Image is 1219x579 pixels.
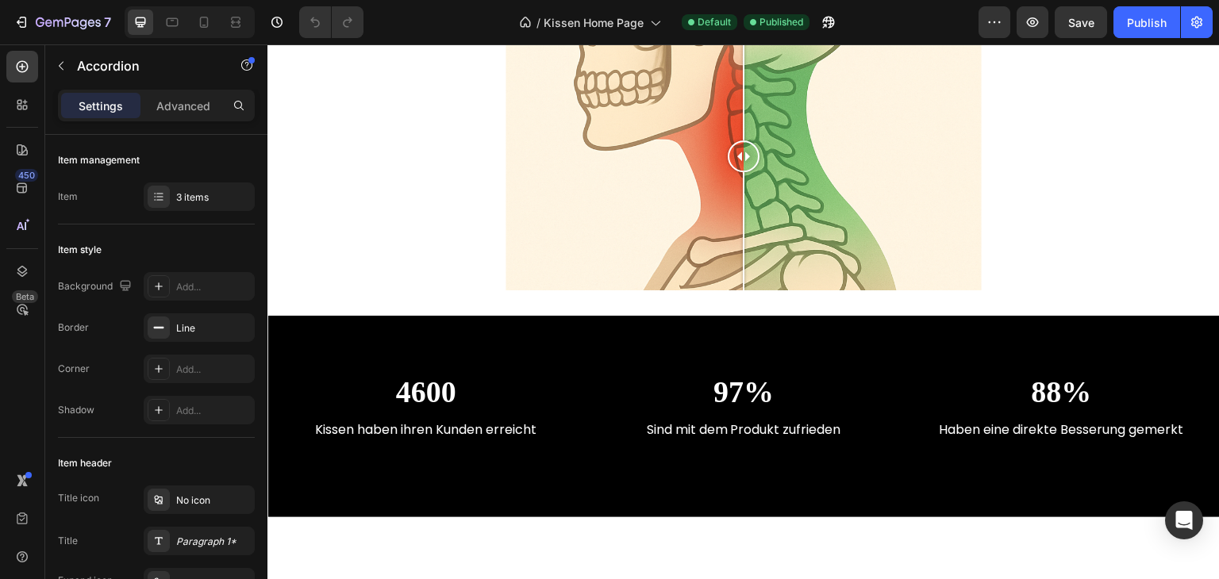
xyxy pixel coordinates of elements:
[176,493,251,508] div: No icon
[12,290,38,303] div: Beta
[299,6,363,38] div: Undo/Redo
[176,280,251,294] div: Add...
[12,530,940,569] h2: Unsere Kundenbewertungen
[176,190,251,205] div: 3 items
[544,14,644,31] span: Kissen Home Page
[104,13,111,32] p: 7
[176,535,251,549] div: Paragraph 1*
[58,362,90,376] div: Corner
[1165,501,1203,539] div: Open Intercom Messenger
[58,456,112,470] div: Item header
[176,362,251,377] div: Add...
[536,14,540,31] span: /
[332,376,621,414] p: Sind mit dem Produkt zufrieden
[176,404,251,418] div: Add...
[759,15,803,29] span: Published
[77,56,212,75] p: Accordion
[79,98,123,114] p: Settings
[58,243,102,257] div: Item style
[1127,14,1167,31] div: Publish
[649,376,939,395] p: Haben eine direkte Besserung gemerkt
[176,321,251,336] div: Line
[1055,6,1107,38] button: Save
[1113,6,1180,38] button: Publish
[58,491,99,505] div: Title icon
[648,328,940,368] h2: 88%
[58,190,78,204] div: Item
[58,153,140,167] div: Item management
[58,320,89,335] div: Border
[698,15,731,29] span: Default
[267,44,1219,579] iframe: Design area
[58,534,78,548] div: Title
[6,6,118,38] button: 7
[156,98,210,114] p: Advanced
[58,276,135,297] div: Background
[15,169,38,182] div: 450
[330,328,623,368] h2: 97%
[1068,16,1094,29] span: Save
[58,403,94,417] div: Shadow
